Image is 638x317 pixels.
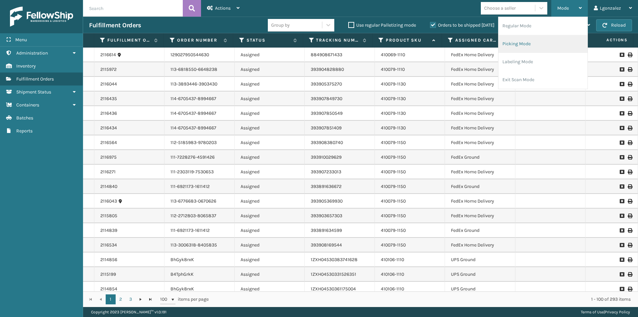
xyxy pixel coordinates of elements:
[311,242,342,248] a: 393908169544
[164,209,235,223] td: 112-2712803-8065837
[16,89,51,95] span: Shipment Status
[381,81,406,87] a: 410079-1130
[164,135,235,150] td: 112-5185983-9780203
[247,37,290,43] label: Status
[316,37,359,43] label: Tracking Number
[311,184,342,189] a: 393891636672
[620,96,624,101] i: Request to Be Cancelled
[620,53,624,57] i: Request to Be Cancelled
[164,165,235,179] td: 111-2303119-7530653
[100,125,117,131] a: 2116434
[235,121,305,135] td: Assigned
[581,310,604,314] a: Terms of Use
[164,62,235,77] td: 113-6818550-6648238
[100,183,117,190] a: 2114840
[445,62,515,77] td: FedEx Home Delivery
[271,22,290,29] div: Group by
[91,307,166,317] p: Copyright 2023 [PERSON_NAME]™ v 1.0.191
[628,53,632,57] i: Print Label
[381,242,406,248] a: 410079-1150
[583,35,632,46] span: Actions
[445,165,515,179] td: FedEx Home Delivery
[620,155,624,160] i: Request to Be Cancelled
[445,121,515,135] td: FedEx Home Delivery
[381,169,406,175] a: 410079-1150
[620,272,624,277] i: Request to Be Cancelled
[381,286,404,292] a: 410106-1110
[235,179,305,194] td: Assigned
[381,184,406,189] a: 410079-1150
[628,82,632,86] i: Print Label
[164,282,235,296] td: BhGyk8rxK
[381,52,405,58] a: 410069-1110
[620,170,624,174] i: Request to Be Cancelled
[16,102,39,108] span: Containers
[164,106,235,121] td: 114-6705437-8994667
[15,37,27,43] span: Menu
[620,243,624,247] i: Request to Be Cancelled
[628,126,632,130] i: Print Label
[177,37,220,43] label: Order Number
[445,238,515,252] td: FedEx Home Delivery
[164,252,235,267] td: BhGyk8rxK
[235,135,305,150] td: Assigned
[136,294,146,304] a: Go to the next page
[16,76,54,82] span: Fulfillment Orders
[620,184,624,189] i: Request to Be Cancelled
[628,287,632,291] i: Print Label
[164,194,235,209] td: 113-6776683-0670626
[311,140,343,145] a: 393908380740
[498,71,587,89] li: Exit Scan Mode
[89,21,141,29] h3: Fulfillment Orders
[235,282,305,296] td: Assigned
[100,169,116,175] a: 2116271
[100,198,117,205] a: 2116043
[445,179,515,194] td: FedEx Ground
[620,199,624,204] i: Request to Be Cancelled
[311,198,343,204] a: 393905369930
[311,154,342,160] a: 393910029629
[628,272,632,277] i: Print Label
[164,150,235,165] td: 111-7228276-4591426
[381,213,406,219] a: 410079-1150
[16,115,33,121] span: Batches
[628,96,632,101] i: Print Label
[628,214,632,218] i: Print Label
[581,307,630,317] div: |
[100,154,117,161] a: 2116975
[445,223,515,238] td: FedEx Ground
[138,297,143,302] span: Go to the next page
[628,228,632,233] i: Print Label
[381,125,406,131] a: 410079-1130
[620,228,624,233] i: Request to Be Cancelled
[445,48,515,62] td: FedEx Home Delivery
[100,286,117,292] a: 2114854
[235,62,305,77] td: Assigned
[148,297,153,302] span: Go to the last page
[164,48,235,62] td: 129027950544630
[311,169,341,175] a: 393907233013
[235,91,305,106] td: Assigned
[311,125,342,131] a: 393907851409
[445,106,515,121] td: FedEx Home Delivery
[100,256,117,263] a: 2114856
[106,294,116,304] a: 1
[381,271,404,277] a: 410106-1110
[160,294,209,304] span: items per page
[381,257,404,262] a: 410106-1110
[628,257,632,262] i: Print Label
[146,294,156,304] a: Go to the last page
[16,128,33,134] span: Reports
[381,198,406,204] a: 410079-1150
[484,5,516,12] div: Choose a seller
[498,53,587,71] li: Labeling Mode
[235,165,305,179] td: Assigned
[445,267,515,282] td: UPS Ground
[311,228,342,233] a: 393891634599
[620,82,624,86] i: Request to Be Cancelled
[235,106,305,121] td: Assigned
[445,194,515,209] td: FedEx Home Delivery
[628,199,632,204] i: Print Label
[235,150,305,165] td: Assigned
[620,257,624,262] i: Request to Be Cancelled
